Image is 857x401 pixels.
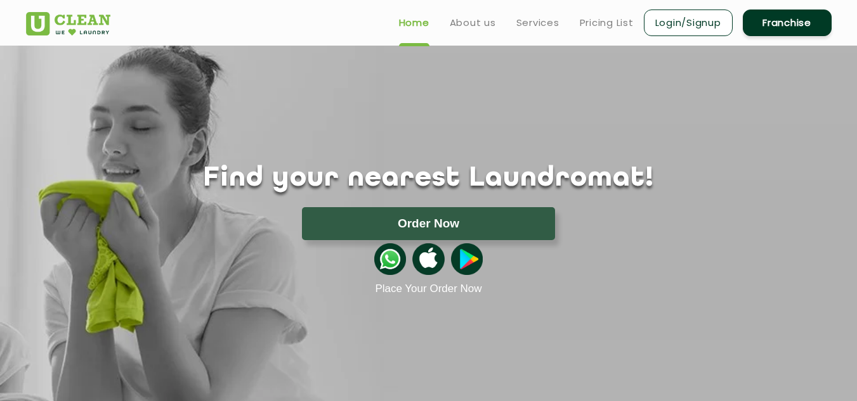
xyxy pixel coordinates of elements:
a: Pricing List [580,15,634,30]
a: About us [450,15,496,30]
img: playstoreicon.png [451,243,483,275]
a: Services [516,15,559,30]
a: Login/Signup [644,10,733,36]
img: whatsappicon.png [374,243,406,275]
a: Place Your Order Now [375,283,481,295]
img: UClean Laundry and Dry Cleaning [26,12,110,35]
button: Order Now [302,207,555,240]
h1: Find your nearest Laundromat! [16,163,841,194]
img: apple-icon.png [412,243,444,275]
a: Home [399,15,429,30]
a: Franchise [743,10,832,36]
